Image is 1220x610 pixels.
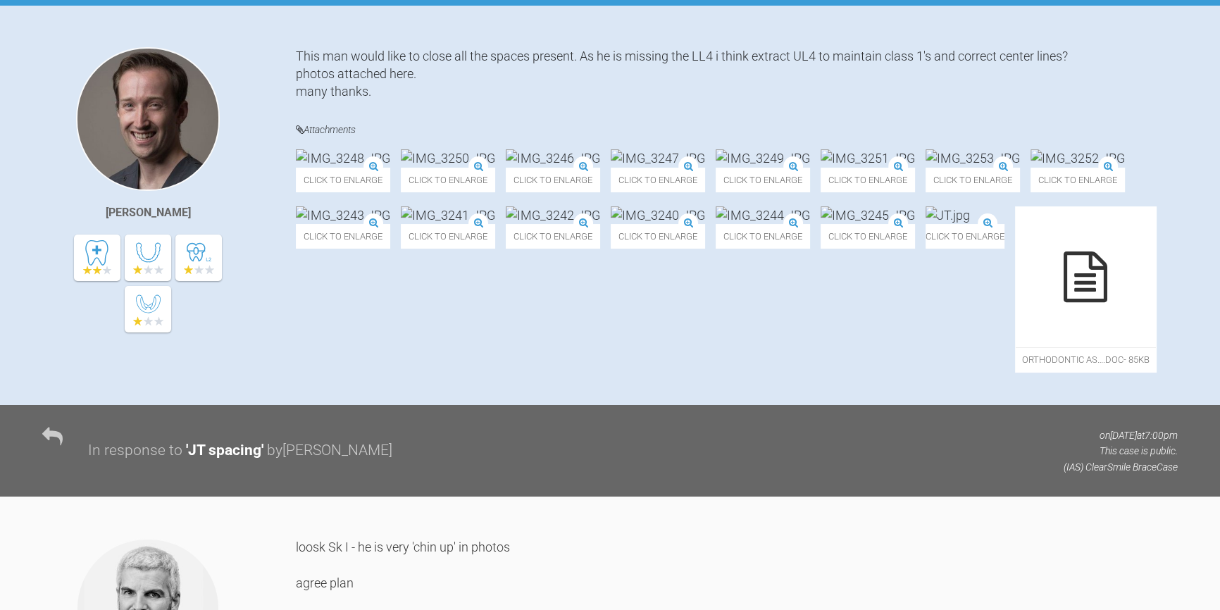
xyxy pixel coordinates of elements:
img: James Crouch Baker [76,47,220,191]
span: Click to enlarge [716,168,810,192]
span: Click to enlarge [926,224,1004,249]
p: on [DATE] at 7:00pm [1064,428,1178,443]
div: [PERSON_NAME] [106,204,191,222]
span: orthodontic As….doc - 85KB [1015,347,1156,372]
img: IMG_3243.JPG [296,206,390,224]
p: (IAS) ClearSmile Brace Case [1064,459,1178,475]
span: Click to enlarge [506,224,600,249]
img: IMG_3252.JPG [1031,149,1125,167]
h4: Attachments [296,121,1178,139]
span: Click to enlarge [926,168,1020,192]
span: Click to enlarge [611,224,705,249]
span: Click to enlarge [296,224,390,249]
img: IMG_3247.JPG [611,149,705,167]
img: IMG_3249.JPG [716,149,810,167]
img: IMG_3250.JPG [401,149,495,167]
img: JT.jpg [926,206,970,224]
img: IMG_3241.JPG [401,206,495,224]
span: Click to enlarge [1031,168,1125,192]
div: This man would like to close all the spaces present. As he is missing the LL4 i think extract UL4... [296,47,1178,101]
div: by [PERSON_NAME] [267,439,392,463]
img: IMG_3253.JPG [926,149,1020,167]
img: IMG_3240.JPG [611,206,705,224]
span: Click to enlarge [296,168,390,192]
p: This case is public. [1064,443,1178,459]
div: ' JT spacing ' [186,439,263,463]
img: IMG_3248.JPG [296,149,390,167]
div: In response to [88,439,182,463]
img: IMG_3246.JPG [506,149,600,167]
span: Click to enlarge [506,168,600,192]
span: Click to enlarge [821,224,915,249]
span: Click to enlarge [401,224,495,249]
img: IMG_3242.JPG [506,206,600,224]
img: IMG_3251.JPG [821,149,915,167]
span: Click to enlarge [401,168,495,192]
img: IMG_3244.JPG [716,206,810,224]
span: Click to enlarge [716,224,810,249]
img: IMG_3245.JPG [821,206,915,224]
span: Click to enlarge [611,168,705,192]
span: Click to enlarge [821,168,915,192]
